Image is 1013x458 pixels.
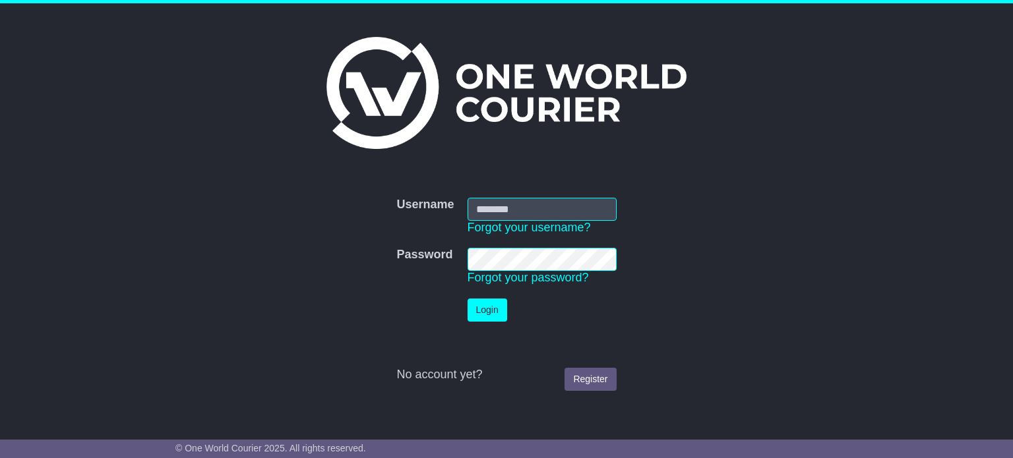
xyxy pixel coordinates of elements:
[396,198,454,212] label: Username
[396,248,452,262] label: Password
[396,368,616,382] div: No account yet?
[468,221,591,234] a: Forgot your username?
[468,299,507,322] button: Login
[468,271,589,284] a: Forgot your password?
[565,368,616,391] a: Register
[326,37,687,149] img: One World
[175,443,366,453] span: © One World Courier 2025. All rights reserved.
